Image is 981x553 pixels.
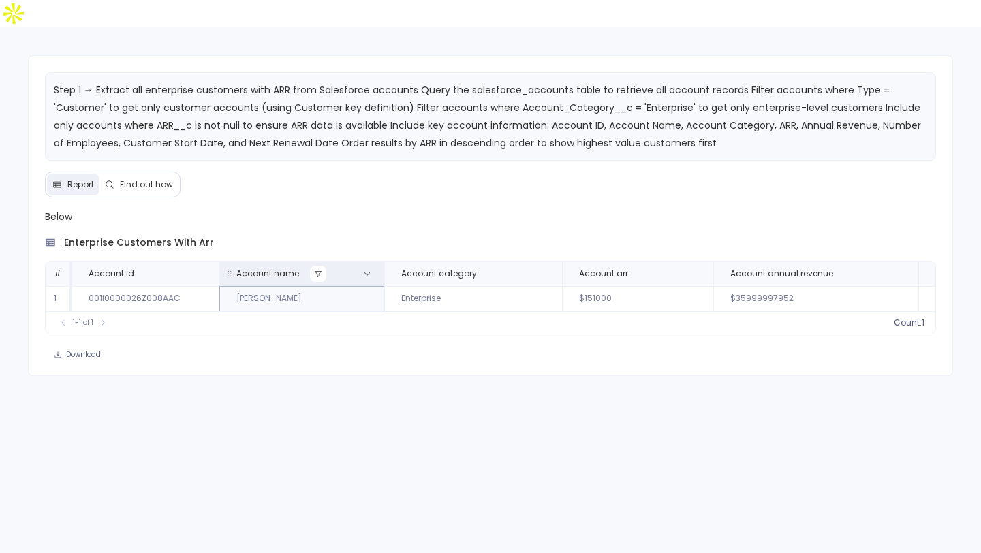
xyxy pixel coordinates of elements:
[46,286,72,311] td: 1
[54,268,61,279] span: #
[730,268,833,279] span: Account annual revenue
[120,179,173,190] span: Find out how
[894,317,922,328] span: count :
[67,179,94,190] span: Report
[579,268,628,279] span: Account arr
[66,350,101,360] span: Download
[73,317,93,328] span: 1-1 of 1
[384,286,562,311] td: Enterprise
[64,236,214,250] span: enterprise customers with arr
[562,286,713,311] td: $151000
[45,208,937,225] p: Below
[219,286,384,311] td: [PERSON_NAME]
[236,268,299,279] span: Account name
[47,174,99,195] button: Report
[72,286,219,311] td: 001i0000026Z008AAC
[89,268,134,279] span: Account id
[45,345,110,364] button: Download
[99,174,178,195] button: Find out how
[401,268,477,279] span: Account category
[713,286,918,311] td: $35999997952
[922,317,924,328] span: 1
[54,83,921,150] span: Step 1 → Extract all enterprise customers with ARR from Salesforce accounts Query the salesforce_...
